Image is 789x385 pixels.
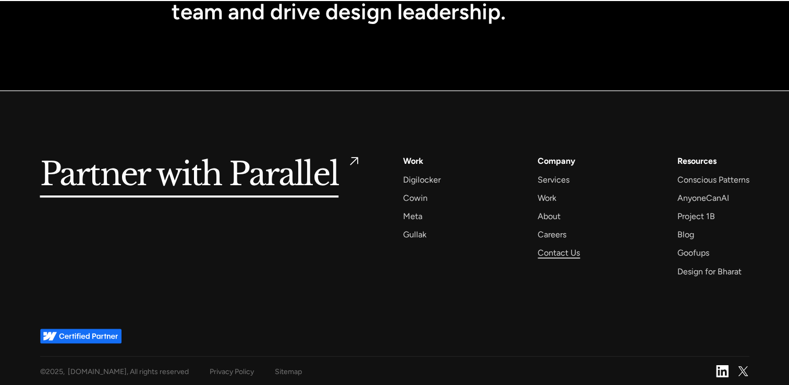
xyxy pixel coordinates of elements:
[538,191,556,205] a: Work
[40,154,362,196] a: Partner with Parallel
[403,154,423,168] a: Work
[677,191,729,205] a: AnyoneCanAI
[538,246,580,260] a: Contact Us
[46,367,63,376] span: 2025
[403,227,427,242] a: Gullak
[677,227,694,242] a: Blog
[275,365,302,378] a: Sitemap
[538,227,566,242] a: Careers
[538,209,561,223] a: About
[677,173,749,187] a: Conscious Patterns
[677,264,741,279] a: Design for Bharat
[538,173,569,187] a: Services
[403,209,422,223] a: Meta
[210,365,254,378] a: Privacy Policy
[40,154,339,196] h5: Partner with Parallel
[403,173,441,187] a: Digilocker
[538,154,575,168] a: Company
[677,246,709,260] a: Goofups
[403,191,428,205] a: Cowin
[677,209,714,223] a: Project 1B
[677,154,716,168] div: Resources
[40,365,189,378] div: © , [DOMAIN_NAME], All rights reserved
